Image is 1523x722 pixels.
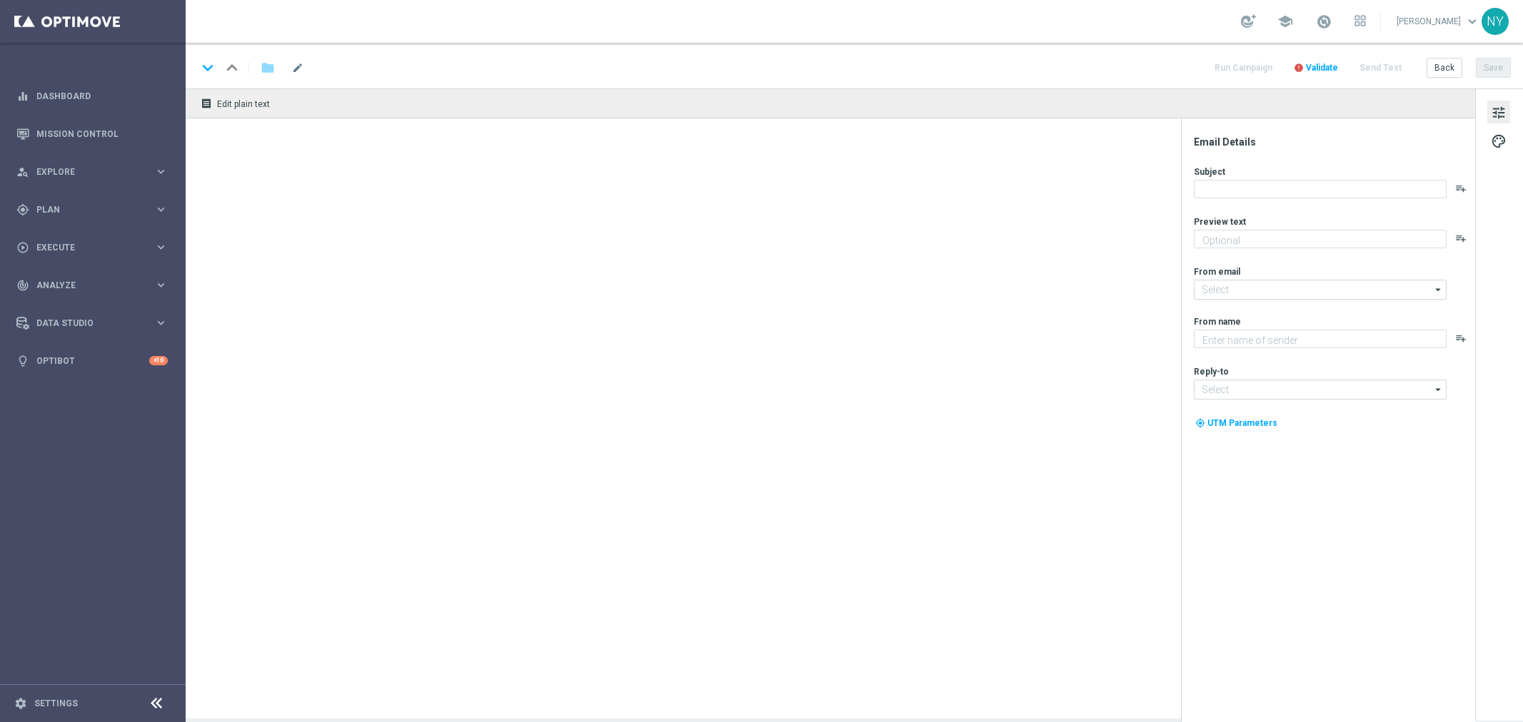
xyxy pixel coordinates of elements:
button: Save [1476,58,1511,78]
i: folder [261,59,275,76]
button: Mission Control [16,128,169,140]
span: palette [1491,132,1507,151]
label: From name [1194,316,1241,327]
i: keyboard_arrow_right [154,316,168,330]
a: Dashboard [36,77,168,115]
input: Select [1194,380,1447,400]
div: Plan [16,203,154,216]
div: Email Details [1194,136,1474,148]
button: playlist_add [1455,233,1467,244]
span: Data Studio [36,319,154,327]
div: Mission Control [16,115,168,153]
label: Preview text [1194,216,1246,228]
button: folder [259,56,276,79]
i: my_location [1195,418,1205,428]
i: equalizer [16,90,29,103]
button: receipt Edit plain text [197,94,276,113]
button: track_changes Analyze keyboard_arrow_right [16,280,169,291]
div: Data Studio [16,317,154,330]
span: Validate [1306,63,1338,73]
div: Optibot [16,342,168,380]
span: tune [1491,103,1507,122]
a: Optibot [36,342,149,380]
span: keyboard_arrow_down [1464,14,1480,29]
input: Select [1194,280,1447,300]
button: Data Studio keyboard_arrow_right [16,317,169,329]
i: lightbulb [16,355,29,367]
span: Analyze [36,281,154,290]
a: [PERSON_NAME]keyboard_arrow_down [1395,11,1482,32]
button: error Validate [1292,59,1340,78]
button: tune [1487,101,1510,123]
button: playlist_add [1455,183,1467,194]
i: person_search [16,166,29,178]
i: error [1294,63,1304,73]
a: Settings [34,699,78,708]
i: keyboard_arrow_right [154,203,168,216]
a: Mission Control [36,115,168,153]
span: Explore [36,168,154,176]
i: keyboard_arrow_right [154,240,168,254]
button: play_circle_outline Execute keyboard_arrow_right [16,242,169,253]
button: equalizer Dashboard [16,91,169,102]
button: person_search Explore keyboard_arrow_right [16,166,169,178]
span: UTM Parameters [1207,418,1277,428]
i: arrow_drop_down [1432,280,1446,299]
i: keyboard_arrow_down [197,57,218,78]
span: Plan [36,205,154,214]
label: From email [1194,266,1240,278]
label: Subject [1194,166,1225,178]
div: NY [1482,8,1509,35]
div: Analyze [16,279,154,292]
div: +10 [149,356,168,365]
div: Execute [16,241,154,254]
label: Reply-to [1194,366,1229,377]
i: track_changes [16,279,29,292]
button: Back [1427,58,1462,78]
i: keyboard_arrow_right [154,165,168,178]
i: receipt [201,98,212,109]
i: gps_fixed [16,203,29,216]
span: Execute [36,243,154,252]
div: Explore [16,166,154,178]
i: play_circle_outline [16,241,29,254]
button: gps_fixed Plan keyboard_arrow_right [16,204,169,215]
i: keyboard_arrow_right [154,278,168,292]
button: playlist_add [1455,332,1467,344]
span: Edit plain text [217,99,270,109]
span: school [1277,14,1293,29]
i: settings [14,697,27,710]
button: my_location UTM Parameters [1194,415,1279,431]
span: mode_edit [291,61,304,74]
button: palette [1487,129,1510,152]
div: Dashboard [16,77,168,115]
i: arrow_drop_down [1432,380,1446,399]
button: lightbulb Optibot +10 [16,355,169,367]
